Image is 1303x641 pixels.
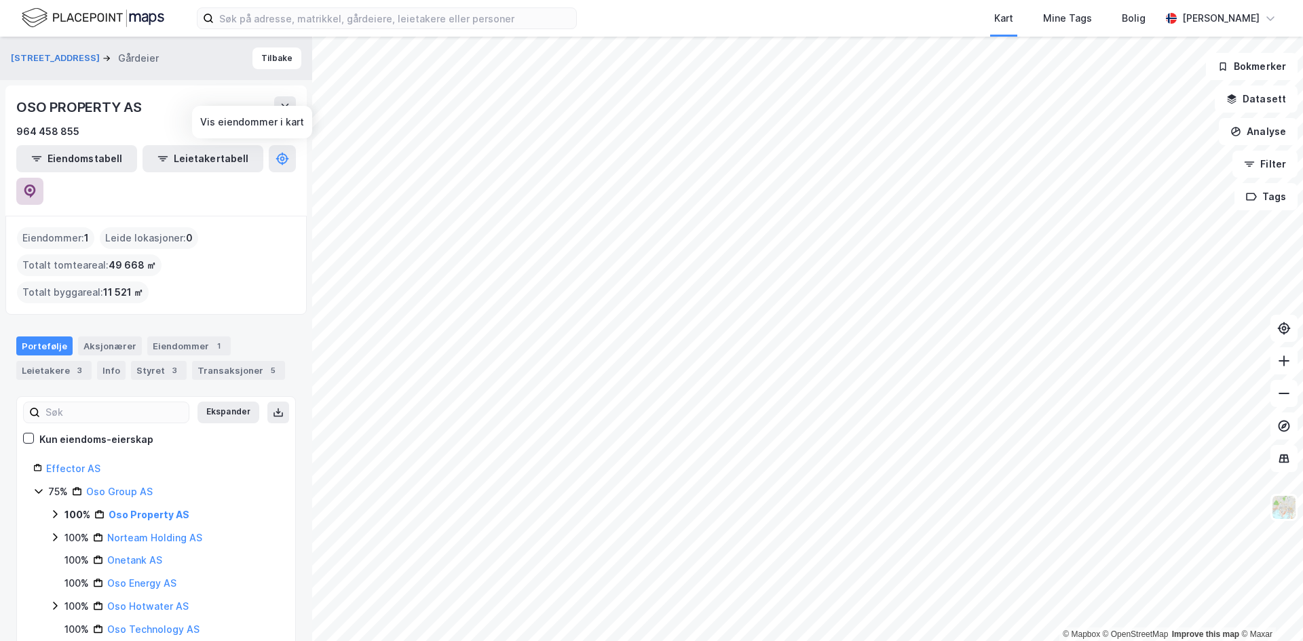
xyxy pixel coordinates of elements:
a: Onetank AS [107,554,162,566]
button: Leietakertabell [143,145,263,172]
button: Analyse [1219,118,1298,145]
div: Eiendommer : [17,227,94,249]
button: Filter [1232,151,1298,178]
div: Transaksjoner [192,361,285,380]
a: Oso Energy AS [107,577,176,589]
div: 1 [212,339,225,353]
div: Portefølje [16,336,73,355]
input: Søk [40,402,189,423]
div: Aksjonærer [78,336,142,355]
div: 100% [64,621,89,638]
img: logo.f888ab2527a4732fd821a326f86c7f29.svg [22,6,164,30]
button: Tilbake [252,47,301,69]
span: 49 668 ㎡ [109,257,156,273]
a: Improve this map [1172,629,1239,639]
div: 5 [266,364,280,377]
div: 75% [48,484,68,500]
span: 11 521 ㎡ [103,284,143,300]
div: Mine Tags [1043,10,1092,26]
div: OSO PROPERTY AS [16,96,145,118]
img: Z [1271,494,1297,520]
div: 100% [64,575,89,591]
button: Tags [1234,183,1298,210]
div: 100% [64,507,90,523]
div: Bolig [1122,10,1146,26]
input: Søk på adresse, matrikkel, gårdeiere, leietakere eller personer [214,8,576,28]
div: 100% [64,552,89,568]
span: 0 [186,230,193,246]
div: Leietakere [16,361,92,380]
iframe: Chat Widget [1235,576,1303,641]
div: Totalt byggareal : [17,281,149,303]
button: Bokmerker [1206,53,1298,80]
div: Eiendommer [147,336,231,355]
div: 100% [64,530,89,546]
a: Oso Group AS [86,486,153,497]
a: OpenStreetMap [1103,629,1169,639]
div: Gårdeier [118,50,159,66]
button: Eiendomstabell [16,145,137,172]
div: Styret [131,361,187,380]
div: Kontrollprogram for chat [1235,576,1303,641]
div: Kart [994,10,1013,26]
button: [STREET_ADDRESS] [11,52,102,65]
a: Mapbox [1063,629,1100,639]
button: Ekspander [197,402,259,423]
a: Oso Property AS [109,509,189,520]
div: Leide lokasjoner : [100,227,198,249]
div: 3 [73,364,86,377]
div: [PERSON_NAME] [1182,10,1260,26]
div: Info [97,361,126,380]
a: Oso Technology AS [107,623,200,635]
div: 964 458 855 [16,123,79,140]
div: Totalt tomteareal : [17,254,162,276]
button: Datasett [1215,85,1298,113]
div: 100% [64,598,89,615]
span: 1 [84,230,89,246]
div: Kun eiendoms-eierskap [39,431,153,448]
a: Norteam Holding AS [107,532,202,543]
a: Effector AS [46,463,100,474]
a: Oso Hotwater AS [107,600,189,612]
div: 3 [168,364,181,377]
